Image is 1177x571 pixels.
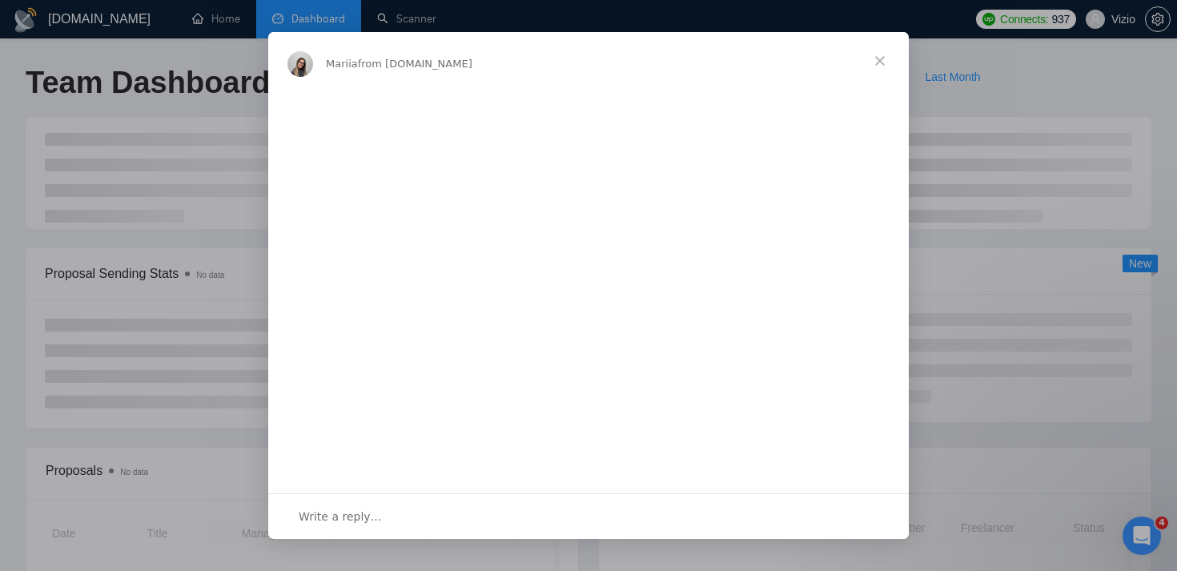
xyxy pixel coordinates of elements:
[851,32,909,90] span: Close
[366,478,811,554] div: ​It’s been a while since our last lesson, so let’s kick things off again [DATE] with a special gu...
[299,506,382,527] span: Write a reply…
[287,51,313,77] img: Profile image for Mariia
[358,58,472,70] span: from [DOMAIN_NAME]
[268,493,909,539] div: Open conversation and reply
[326,58,358,70] span: Mariia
